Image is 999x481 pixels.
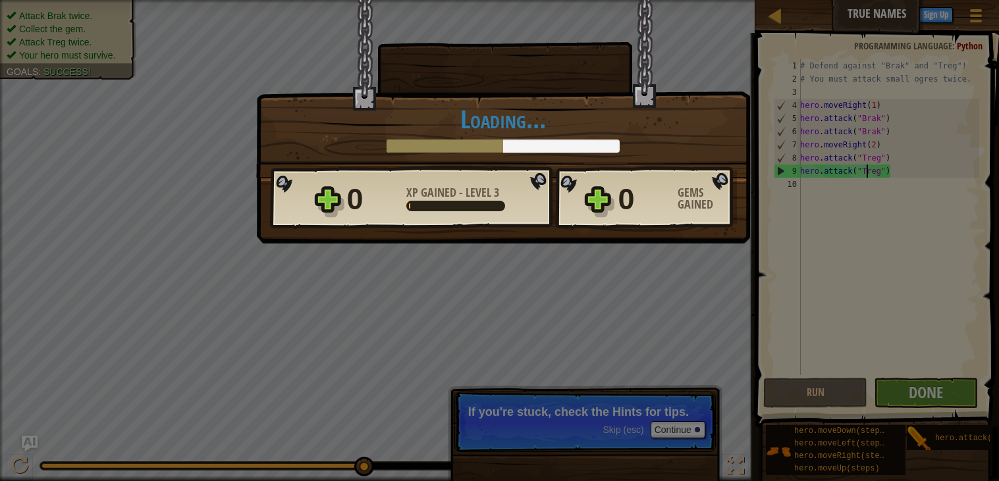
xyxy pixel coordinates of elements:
span: XP Gained [406,184,459,201]
div: - [406,187,499,199]
span: Level [463,184,494,201]
span: 3 [494,184,499,201]
div: Gems Gained [678,187,737,211]
div: 0 [347,178,398,220]
div: 0 [618,178,670,220]
h1: Loading... [270,105,736,133]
